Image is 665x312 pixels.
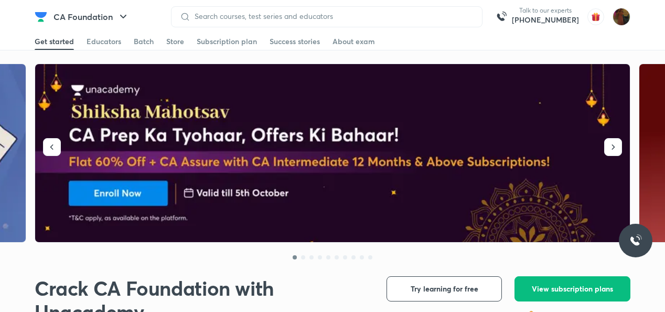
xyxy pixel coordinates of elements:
[512,6,579,15] p: Talk to our experts
[512,15,579,25] a: [PHONE_NUMBER]
[134,33,154,50] a: Batch
[587,8,604,25] img: avatar
[87,36,121,47] div: Educators
[35,36,74,47] div: Get started
[166,36,184,47] div: Store
[411,284,478,294] span: Try learning for free
[134,36,154,47] div: Batch
[270,36,320,47] div: Success stories
[613,8,630,26] img: gungun Raj
[197,36,257,47] div: Subscription plan
[270,33,320,50] a: Success stories
[514,276,630,301] button: View subscription plans
[35,33,74,50] a: Get started
[197,33,257,50] a: Subscription plan
[47,6,136,27] button: CA Foundation
[332,33,375,50] a: About exam
[87,33,121,50] a: Educators
[629,234,642,247] img: ttu
[332,36,375,47] div: About exam
[35,11,47,23] img: Company Logo
[387,276,502,301] button: Try learning for free
[532,284,613,294] span: View subscription plans
[166,33,184,50] a: Store
[190,12,474,20] input: Search courses, test series and educators
[491,6,512,27] img: call-us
